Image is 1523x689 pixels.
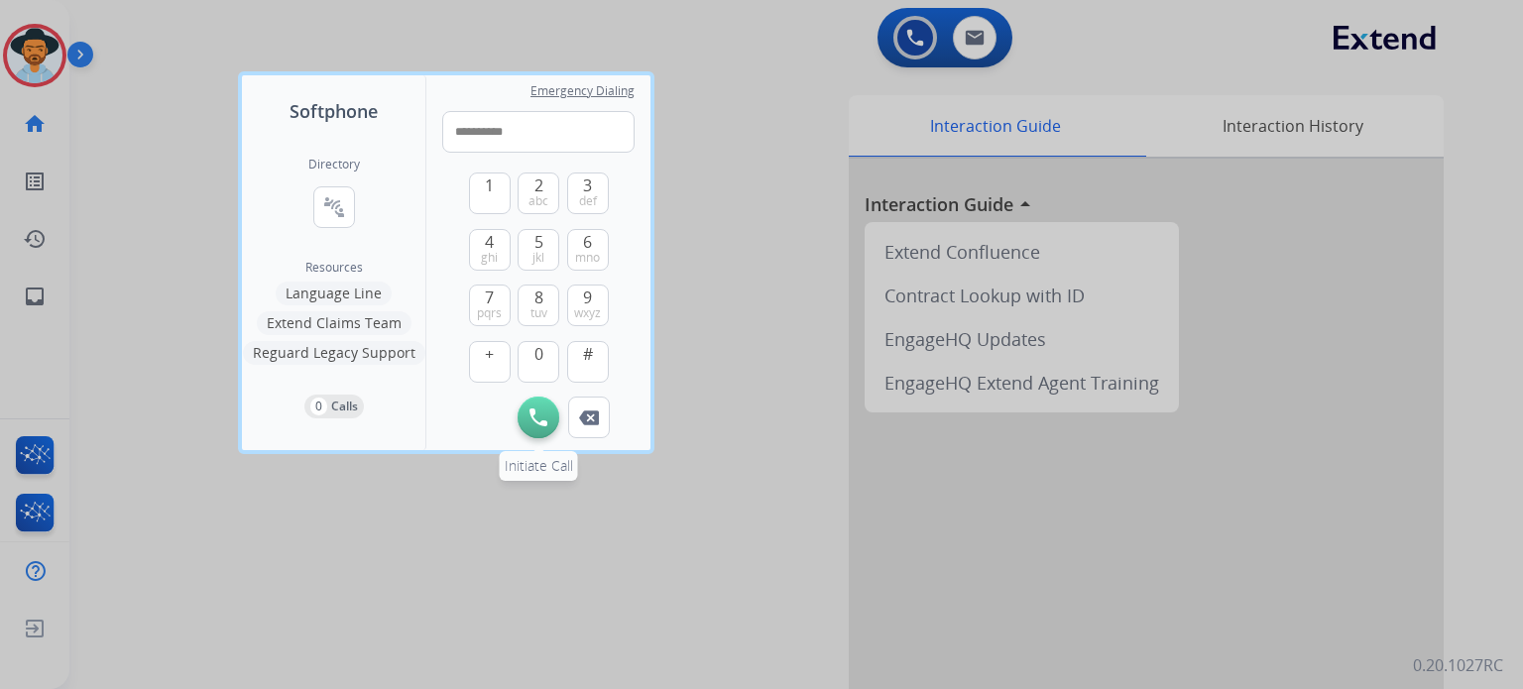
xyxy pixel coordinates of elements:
[534,173,543,197] span: 2
[567,285,609,326] button: 9wxyz
[243,341,425,365] button: Reguard Legacy Support
[518,285,559,326] button: 8tuv
[308,157,360,172] h2: Directory
[529,408,547,426] img: call-button
[574,305,601,321] span: wxyz
[532,250,544,266] span: jkl
[583,342,593,366] span: #
[485,342,494,366] span: +
[530,83,635,99] span: Emergency Dialing
[534,342,543,366] span: 0
[518,397,559,438] button: Initiate Call
[567,341,609,383] button: #
[583,230,592,254] span: 6
[477,305,502,321] span: pqrs
[518,172,559,214] button: 2abc
[505,456,573,475] span: Initiate Call
[583,173,592,197] span: 3
[469,285,511,326] button: 7pqrs
[305,260,363,276] span: Resources
[518,341,559,383] button: 0
[579,410,599,425] img: call-button
[322,195,346,219] mat-icon: connect_without_contact
[304,395,364,418] button: 0Calls
[518,229,559,271] button: 5jkl
[331,398,358,415] p: Calls
[276,282,392,305] button: Language Line
[1413,653,1503,677] p: 0.20.1027RC
[469,172,511,214] button: 1
[485,230,494,254] span: 4
[579,193,597,209] span: def
[534,230,543,254] span: 5
[567,172,609,214] button: 3def
[530,305,547,321] span: tuv
[485,286,494,309] span: 7
[528,193,548,209] span: abc
[481,250,498,266] span: ghi
[575,250,600,266] span: mno
[583,286,592,309] span: 9
[257,311,411,335] button: Extend Claims Team
[469,229,511,271] button: 4ghi
[469,341,511,383] button: +
[485,173,494,197] span: 1
[567,229,609,271] button: 6mno
[534,286,543,309] span: 8
[290,97,378,125] span: Softphone
[310,398,327,415] p: 0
